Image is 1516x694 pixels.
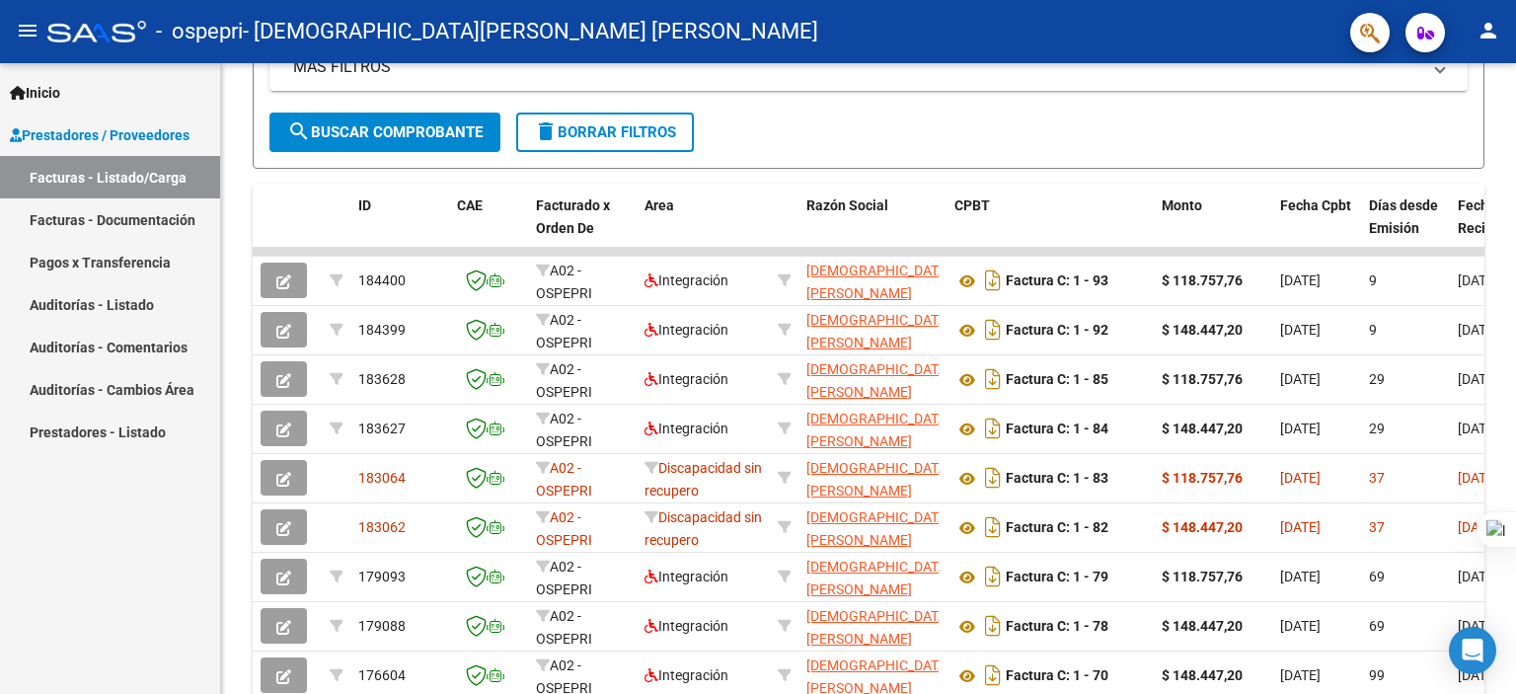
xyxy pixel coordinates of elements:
span: CAE [457,197,483,213]
i: Descargar documento [980,314,1006,346]
i: Descargar documento [980,363,1006,395]
span: Integración [644,667,728,683]
span: Integración [644,371,728,387]
span: 29 [1369,371,1385,387]
strong: $ 118.757,76 [1162,470,1243,486]
span: Discapacidad sin recupero [644,460,762,499]
span: A02 - OSPEPRI [536,263,592,301]
mat-panel-title: MAS FILTROS [293,56,1420,78]
mat-expansion-panel-header: MAS FILTROS [269,43,1468,91]
span: A02 - OSPEPRI [536,509,592,548]
span: 183628 [358,371,406,387]
span: Integración [644,272,728,288]
strong: Factura C: 1 - 92 [1006,323,1108,339]
strong: Factura C: 1 - 93 [1006,273,1108,289]
span: Inicio [10,82,60,104]
datatable-header-cell: Facturado x Orden De [528,185,637,271]
span: [DATE] [1458,272,1498,288]
button: Borrar Filtros [516,113,694,152]
span: [DATE] [1458,322,1498,338]
span: Integración [644,322,728,338]
span: Buscar Comprobante [287,123,483,141]
span: Fecha Recibido [1458,197,1513,236]
span: [DEMOGRAPHIC_DATA][PERSON_NAME] [PERSON_NAME] [806,460,950,521]
span: 9 [1369,272,1377,288]
span: 183062 [358,519,406,535]
strong: $ 148.447,20 [1162,667,1243,683]
span: A02 - OSPEPRI [536,460,592,499]
span: 29 [1369,421,1385,436]
span: 176604 [358,667,406,683]
span: Facturado x Orden De [536,197,610,236]
div: 27166837206 [806,556,939,597]
span: Integración [644,618,728,634]
span: [DATE] [1280,618,1321,634]
div: 27166837206 [806,408,939,449]
span: Fecha Cpbt [1280,197,1351,213]
strong: Factura C: 1 - 78 [1006,619,1108,635]
i: Descargar documento [980,610,1006,642]
span: 179088 [358,618,406,634]
div: 27166837206 [806,605,939,647]
datatable-header-cell: Fecha Cpbt [1272,185,1361,271]
i: Descargar documento [980,413,1006,444]
mat-icon: menu [16,19,39,42]
span: Prestadores / Proveedores [10,124,189,146]
span: 37 [1369,470,1385,486]
strong: Factura C: 1 - 84 [1006,422,1108,437]
span: [DATE] [1458,569,1498,584]
datatable-header-cell: Días desde Emisión [1361,185,1450,271]
div: 27166837206 [806,309,939,350]
span: Area [644,197,674,213]
span: [DATE] [1458,470,1498,486]
datatable-header-cell: Area [637,185,770,271]
mat-icon: search [287,119,311,143]
strong: Factura C: 1 - 85 [1006,372,1108,388]
strong: $ 118.757,76 [1162,272,1243,288]
span: 99 [1369,667,1385,683]
span: [DATE] [1458,519,1498,535]
span: A02 - OSPEPRI [536,559,592,597]
strong: $ 148.447,20 [1162,322,1243,338]
div: Open Intercom Messenger [1449,627,1496,674]
span: Discapacidad sin recupero [644,509,762,548]
span: CPBT [954,197,990,213]
datatable-header-cell: CPBT [947,185,1154,271]
span: [DATE] [1280,322,1321,338]
span: [DATE] [1280,371,1321,387]
i: Descargar documento [980,462,1006,494]
strong: $ 118.757,76 [1162,569,1243,584]
span: [DATE] [1458,618,1498,634]
mat-icon: delete [534,119,558,143]
span: Días desde Emisión [1369,197,1438,236]
span: 183627 [358,421,406,436]
strong: Factura C: 1 - 70 [1006,668,1108,684]
span: Monto [1162,197,1202,213]
mat-icon: person [1477,19,1500,42]
span: [DATE] [1280,569,1321,584]
span: A02 - OSPEPRI [536,411,592,449]
span: [DATE] [1280,421,1321,436]
span: Integración [644,569,728,584]
span: [DATE] [1280,272,1321,288]
span: 9 [1369,322,1377,338]
strong: $ 148.447,20 [1162,519,1243,535]
span: A02 - OSPEPRI [536,312,592,350]
div: 27166837206 [806,358,939,400]
span: [DATE] [1458,371,1498,387]
span: [DATE] [1280,519,1321,535]
span: A02 - OSPEPRI [536,608,592,647]
span: [DEMOGRAPHIC_DATA][PERSON_NAME] [PERSON_NAME] [806,509,950,571]
span: 179093 [358,569,406,584]
span: [DEMOGRAPHIC_DATA][PERSON_NAME] [PERSON_NAME] [806,361,950,423]
span: Integración [644,421,728,436]
span: Razón Social [806,197,888,213]
i: Descargar documento [980,511,1006,543]
span: 69 [1369,618,1385,634]
i: Descargar documento [980,265,1006,296]
datatable-header-cell: Razón Social [798,185,947,271]
span: [DEMOGRAPHIC_DATA][PERSON_NAME] [PERSON_NAME] [806,312,950,373]
span: [DATE] [1458,667,1498,683]
span: [DATE] [1280,470,1321,486]
strong: Factura C: 1 - 82 [1006,520,1108,536]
